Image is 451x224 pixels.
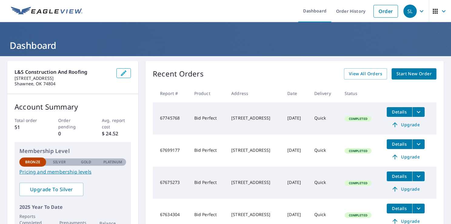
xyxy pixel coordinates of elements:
p: Platinum [103,159,122,165]
td: Quick [309,134,340,167]
p: Silver [53,159,66,165]
span: Details [390,173,409,179]
p: Gold [81,159,91,165]
span: Completed [345,117,371,121]
button: filesDropdownBtn-67699177 [412,139,425,149]
th: Product [189,84,226,102]
td: 67745768 [153,102,189,134]
td: 67699177 [153,134,189,167]
p: Membership Level [19,147,126,155]
span: Completed [345,181,371,185]
div: SL [403,5,417,18]
span: Details [390,141,409,147]
p: 0 [58,130,87,137]
th: Date [282,84,309,102]
button: detailsBtn-67745768 [387,107,412,117]
button: filesDropdownBtn-67745768 [412,107,425,117]
th: Address [226,84,282,102]
button: detailsBtn-67634304 [387,204,412,213]
th: Status [340,84,382,102]
span: Upgrade To Silver [24,186,79,193]
button: filesDropdownBtn-67634304 [412,204,425,213]
p: 2025 Year To Date [19,203,126,211]
p: Order pending [58,117,87,130]
span: Upgrade [390,153,421,161]
span: Completed [345,213,371,217]
div: [STREET_ADDRESS] [231,179,278,185]
span: Completed [345,149,371,153]
p: Total order [15,117,44,124]
a: Start New Order [392,68,436,80]
div: [STREET_ADDRESS] [231,212,278,218]
a: Upgrade [387,184,425,194]
td: 67675273 [153,167,189,199]
a: Pricing and membership levels [19,168,126,175]
p: Recent Orders [153,68,204,80]
span: Start New Order [396,70,432,78]
th: Delivery [309,84,340,102]
button: detailsBtn-67699177 [387,139,412,149]
a: View All Orders [344,68,387,80]
td: [DATE] [282,134,309,167]
a: Order [373,5,398,18]
td: Bid Perfect [189,167,226,199]
p: $ 24.52 [102,130,131,137]
p: [STREET_ADDRESS] [15,76,112,81]
p: Shawnee, OK 74804 [15,81,112,87]
p: Avg. report cost [102,117,131,130]
td: Quick [309,167,340,199]
p: 51 [15,124,44,131]
a: Upgrade [387,152,425,162]
p: Account Summary [15,101,131,112]
span: Details [390,109,409,115]
td: [DATE] [282,102,309,134]
span: Details [390,205,409,211]
p: L&S Construction and Roofing [15,68,112,76]
div: [STREET_ADDRESS] [231,147,278,153]
div: [STREET_ADDRESS] [231,115,278,121]
h1: Dashboard [7,39,444,52]
img: EV Logo [11,7,82,16]
a: Upgrade [387,120,425,130]
td: Quick [309,102,340,134]
td: [DATE] [282,167,309,199]
button: filesDropdownBtn-67675273 [412,171,425,181]
span: Upgrade [390,185,421,193]
span: Upgrade [390,121,421,128]
td: Bid Perfect [189,102,226,134]
span: View All Orders [349,70,382,78]
button: detailsBtn-67675273 [387,171,412,181]
td: Bid Perfect [189,134,226,167]
th: Report # [153,84,189,102]
a: Upgrade To Silver [19,183,83,196]
p: Bronze [25,159,40,165]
